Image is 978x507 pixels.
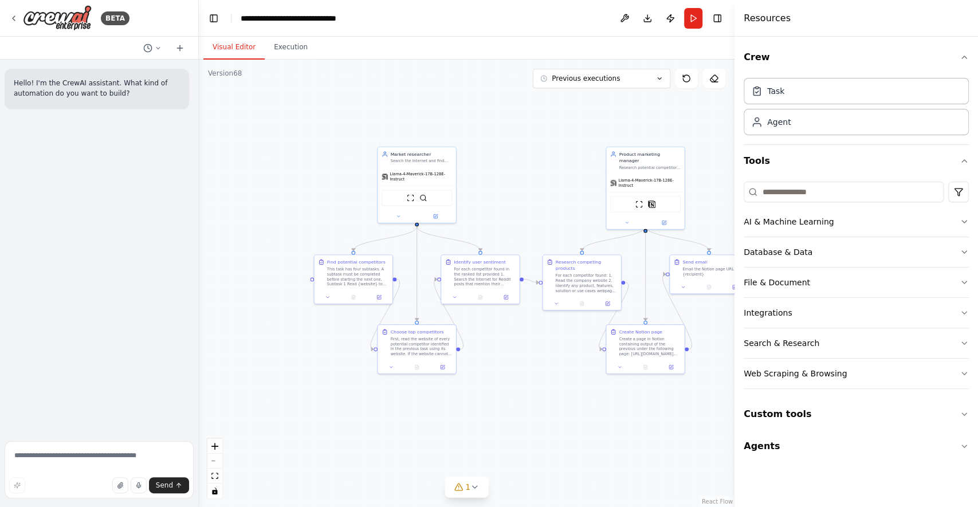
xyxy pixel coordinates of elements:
div: Identify user sentimentFor each competitor found in the ranked list provided 1. Search the Intern... [441,254,520,304]
img: Notion [648,201,655,208]
div: AI & Machine Learning [744,216,834,227]
div: Choose top competitorsFirst, read the website of every potential competitor identified in the pre... [377,324,457,374]
div: Find potential competitorsThis task has four subtasks. A subtask must be completed before startin... [313,254,393,304]
button: Database & Data [744,237,969,267]
g: Edge from e22ae5e0-738f-467a-ae9b-fe5d145b7dfe to 09a5112f-59b7-4ab0-9b94-382567540bfa [642,226,649,321]
button: Hide left sidebar [206,10,222,26]
button: No output available [467,293,494,301]
button: zoom out [207,454,222,469]
button: Custom tools [744,398,969,430]
g: Edge from e22ae5e0-738f-467a-ae9b-fe5d145b7dfe to ad41db11-dec4-426f-b376-744326582841 [579,226,649,251]
button: AI & Machine Learning [744,207,969,237]
div: Product marketing managerResearch potential competitors to understand how competitive their produ... [606,147,685,230]
button: No output available [340,293,367,301]
button: Visual Editor [203,36,265,60]
g: Edge from 99900368-ee72-4bd6-bec0-ee56d4d8174d to 62e79998-bc46-4eaf-8c0a-56b8c8b8c6a2 [350,226,420,251]
span: Llama-4-Maverick-17B-128E-Instruct [390,171,452,182]
div: For each competitor found in the ranked list provided 1. Search the Internet for Reddit posts tha... [454,266,515,286]
img: ScrapeWebsiteTool [635,201,643,208]
img: Logo [23,5,92,31]
button: Upload files [112,477,128,493]
button: No output available [696,283,722,290]
div: Market researcherSearch the Internet and find information regarding companies and products based ... [377,147,457,223]
div: First, read the website of every potential competitor identified in the previous task using its w... [391,336,452,356]
div: Tools [744,177,969,398]
button: Crew [744,41,969,73]
button: Integrations [744,298,969,328]
button: Send [149,477,189,493]
button: Agents [744,430,969,462]
span: Previous executions [552,74,620,83]
button: No output available [568,300,595,307]
button: Search & Research [744,328,969,358]
button: toggle interactivity [207,484,222,498]
button: Tools [744,145,969,177]
g: Edge from 99900368-ee72-4bd6-bec0-ee56d4d8174d to 33082f6c-29fc-499c-9680-201c5e92bd2a [414,226,484,251]
button: Improve this prompt [9,477,25,493]
div: Integrations [744,307,792,319]
button: Web Scraping & Browsing [744,359,969,388]
g: Edge from 09a5112f-59b7-4ab0-9b94-382567540bfa to 90ccfd45-736f-4fe1-8d9a-d08ca97f8ed2 [659,271,695,352]
button: No output available [403,363,430,371]
span: Llama-4-Maverick-17B-128E-Instruct [618,178,681,188]
button: Open in side panel [418,213,454,220]
button: No output available [632,363,659,371]
span: Send [156,481,173,490]
g: Edge from 99900368-ee72-4bd6-bec0-ee56d4d8174d to a67efed6-de4c-48d7-93e6-7af0ac51bd89 [414,226,420,321]
button: Open in side panel [368,293,390,301]
button: Start a new chat [171,41,189,55]
h4: Resources [744,11,791,25]
div: Send email [682,259,707,265]
button: Click to speak your automation idea [131,477,147,493]
button: Open in side panel [431,363,453,371]
button: Open in side panel [660,363,682,371]
a: React Flow attribution [702,498,733,505]
div: Agent [767,116,791,128]
button: Open in side panel [596,300,618,307]
button: fit view [207,469,222,484]
div: This task has four subtasks. A subtask must be completed before starting the next one. Subtask 1 ... [327,266,388,286]
div: BETA [101,11,129,25]
button: 1 [445,477,489,498]
div: React Flow controls [207,439,222,498]
button: Open in side panel [646,219,682,226]
nav: breadcrumb [241,13,370,24]
div: File & Document [744,277,810,288]
button: Open in side panel [724,283,745,290]
button: Previous executions [533,69,670,88]
div: Research potential competitors to understand how competitive their products are based on their pr... [619,165,680,170]
button: Execution [265,36,317,60]
div: Choose top competitors [391,329,444,335]
button: zoom in [207,439,222,454]
button: Open in side panel [495,293,517,301]
p: Hello! I'm the CrewAI assistant. What kind of automation do you want to build? [14,78,180,99]
button: Hide right sidebar [709,10,725,26]
div: Web Scraping & Browsing [744,368,847,379]
button: Switch to previous chat [139,41,166,55]
div: Task [767,85,784,97]
g: Edge from a67efed6-de4c-48d7-93e6-7af0ac51bd89 to 33082f6c-29fc-499c-9680-201c5e92bd2a [431,276,466,352]
button: File & Document [744,268,969,297]
div: Search & Research [744,337,819,349]
div: Create a page in Notion containing output of the previous under the following page: [URL][DOMAIN_... [619,336,680,356]
span: 1 [465,481,470,493]
div: Research competing products [556,259,617,272]
g: Edge from ad41db11-dec4-426f-b376-744326582841 to 09a5112f-59b7-4ab0-9b94-382567540bfa [596,279,631,352]
div: Create Notion pageCreate a page in Notion containing output of the previous under the following p... [606,324,685,374]
div: Send emailEmail the Notion page URL to {recipient} [669,254,749,294]
div: Crew [744,73,969,144]
div: Create Notion page [619,329,662,335]
img: SerperDevTool [419,194,427,202]
g: Edge from 33082f6c-29fc-499c-9680-201c5e92bd2a to ad41db11-dec4-426f-b376-744326582841 [524,276,539,286]
div: For each competitor found: 1. Read the company website 2. Identify any product, features, solutio... [556,273,617,293]
img: ScrapeWebsiteTool [407,194,414,202]
div: Version 68 [208,69,242,78]
g: Edge from e22ae5e0-738f-467a-ae9b-fe5d145b7dfe to 90ccfd45-736f-4fe1-8d9a-d08ca97f8ed2 [642,226,712,251]
div: Product marketing manager [619,151,680,163]
div: Market researcher [391,151,452,157]
div: Identify user sentiment [454,259,505,265]
div: Email the Notion page URL to {recipient} [682,266,744,277]
div: Find potential competitors [327,259,386,265]
div: Research competing productsFor each competitor found: 1. Read the company website 2. Identify any... [542,254,622,311]
div: Database & Data [744,246,812,258]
